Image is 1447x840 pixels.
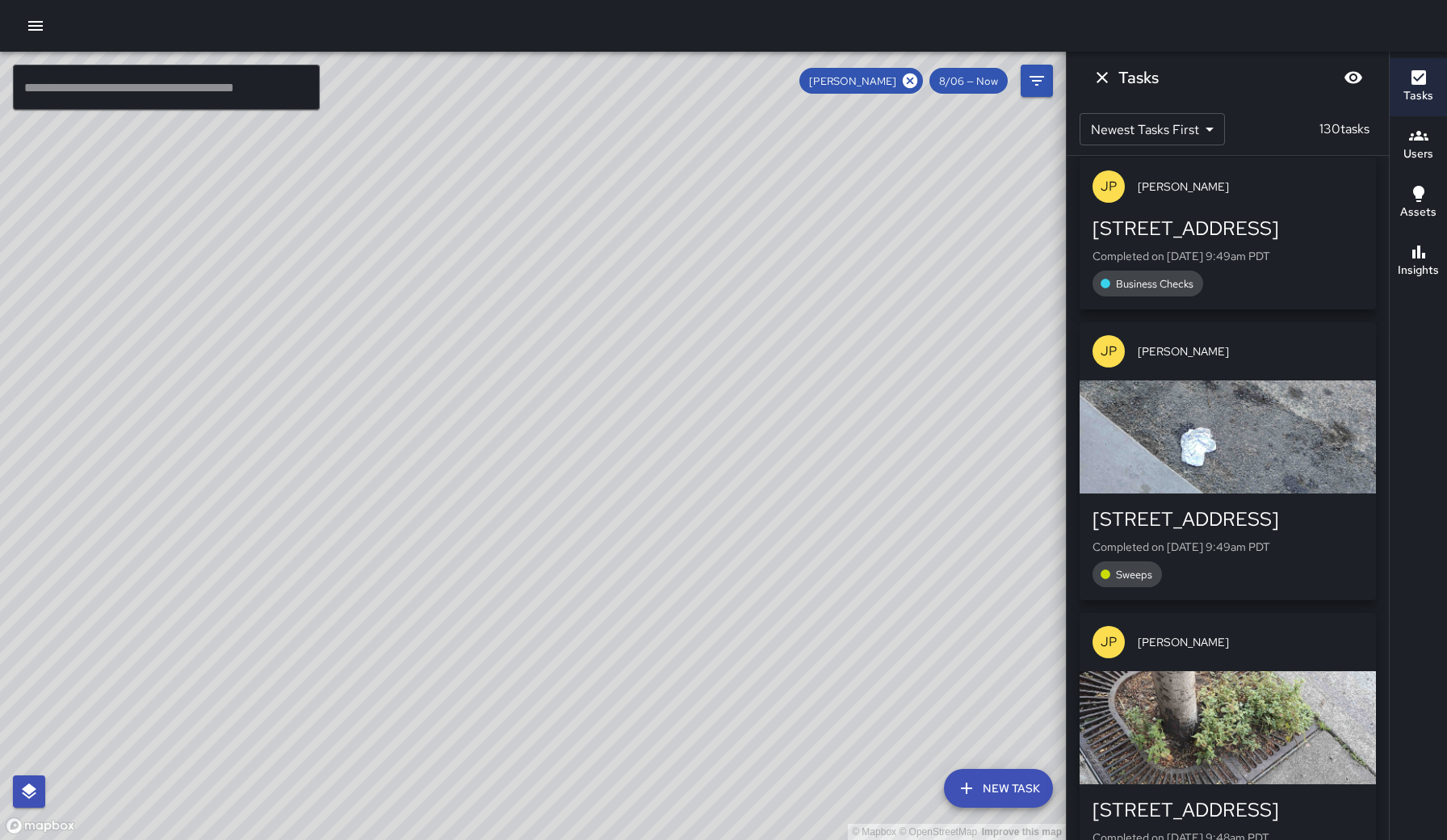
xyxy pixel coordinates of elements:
[1093,539,1363,555] p: Completed on [DATE] 9:49am PDT
[1106,568,1162,582] span: Sweeps
[1403,145,1433,163] h6: Users
[1080,113,1225,145] div: Newest Tasks First
[1080,157,1376,309] button: JP[PERSON_NAME][STREET_ADDRESS]Completed on [DATE] 9:49am PDTBusiness Checks
[1390,233,1447,291] button: Insights
[1118,65,1159,90] h6: Tasks
[1101,342,1117,361] p: JP
[1403,87,1433,105] h6: Tasks
[1390,58,1447,116] button: Tasks
[799,68,923,94] div: [PERSON_NAME]
[1138,634,1363,650] span: [PERSON_NAME]
[1106,277,1203,291] span: Business Checks
[1021,65,1053,97] button: Filters
[1086,61,1118,94] button: Dismiss
[1101,177,1117,196] p: JP
[944,769,1053,808] button: New Task
[1093,216,1363,241] div: [STREET_ADDRESS]
[1093,797,1363,823] div: [STREET_ADDRESS]
[1398,262,1439,279] h6: Insights
[1337,61,1369,94] button: Blur
[799,74,906,88] span: [PERSON_NAME]
[1080,322,1376,600] button: JP[PERSON_NAME][STREET_ADDRESS]Completed on [DATE] 9:49am PDTSweeps
[1093,248,1363,264] p: Completed on [DATE] 9:49am PDT
[1313,120,1376,139] p: 130 tasks
[1138,343,1363,359] span: [PERSON_NAME]
[1400,204,1437,221] h6: Assets
[929,74,1008,88] span: 8/06 — Now
[1138,178,1363,195] span: [PERSON_NAME]
[1093,506,1363,532] div: [STREET_ADDRESS]
[1390,174,1447,233] button: Assets
[1101,632,1117,652] p: JP
[1390,116,1447,174] button: Users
